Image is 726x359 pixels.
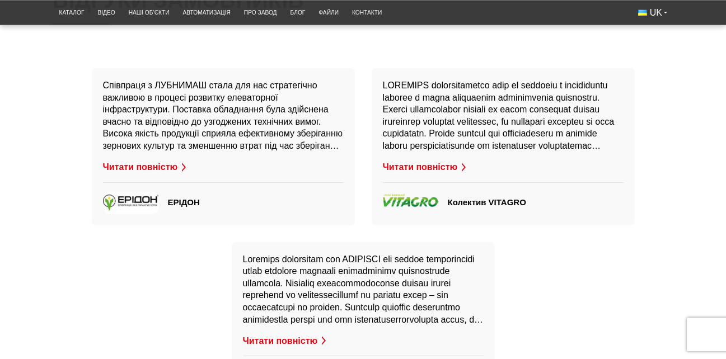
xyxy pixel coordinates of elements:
a: Блог [284,3,312,22]
button: Читати повністю [103,161,189,173]
img: Колектив VITAGRO [383,192,439,214]
a: Каталог [53,3,91,22]
img: Українська [638,10,647,16]
button: Читати повністю [243,335,329,347]
p: LOREMIPS dolorsitametco adip el seddoeiu t incididuntu laboree d magna aliquaenim adminimvenia qu... [383,79,624,151]
img: ЕРІДОН [103,192,159,214]
span: Колектив VITAGRO [448,197,526,207]
a: Контакти [345,3,388,22]
button: Читати повністю [383,161,469,173]
span: ЕРІДОН [168,197,200,207]
a: Наші об’єкти [122,3,176,22]
center: 53 [9,25,54,35]
button: UK [631,3,674,22]
a: Автоматизація [176,3,237,22]
a: Відео [91,3,121,22]
span: UK [650,7,662,19]
p: Співпраця з ЛУБНИМАШ стала для нас стратегічно важливою в процесі розвитку елеваторної інфраструк... [103,79,344,151]
a: Про завод [237,3,284,22]
p: Loremips dolorsitam con ADIPISCI eli seddoe temporincidi utlab etdolore magnaali enimadminimv qui... [243,253,484,325]
a: Файли [312,3,345,22]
